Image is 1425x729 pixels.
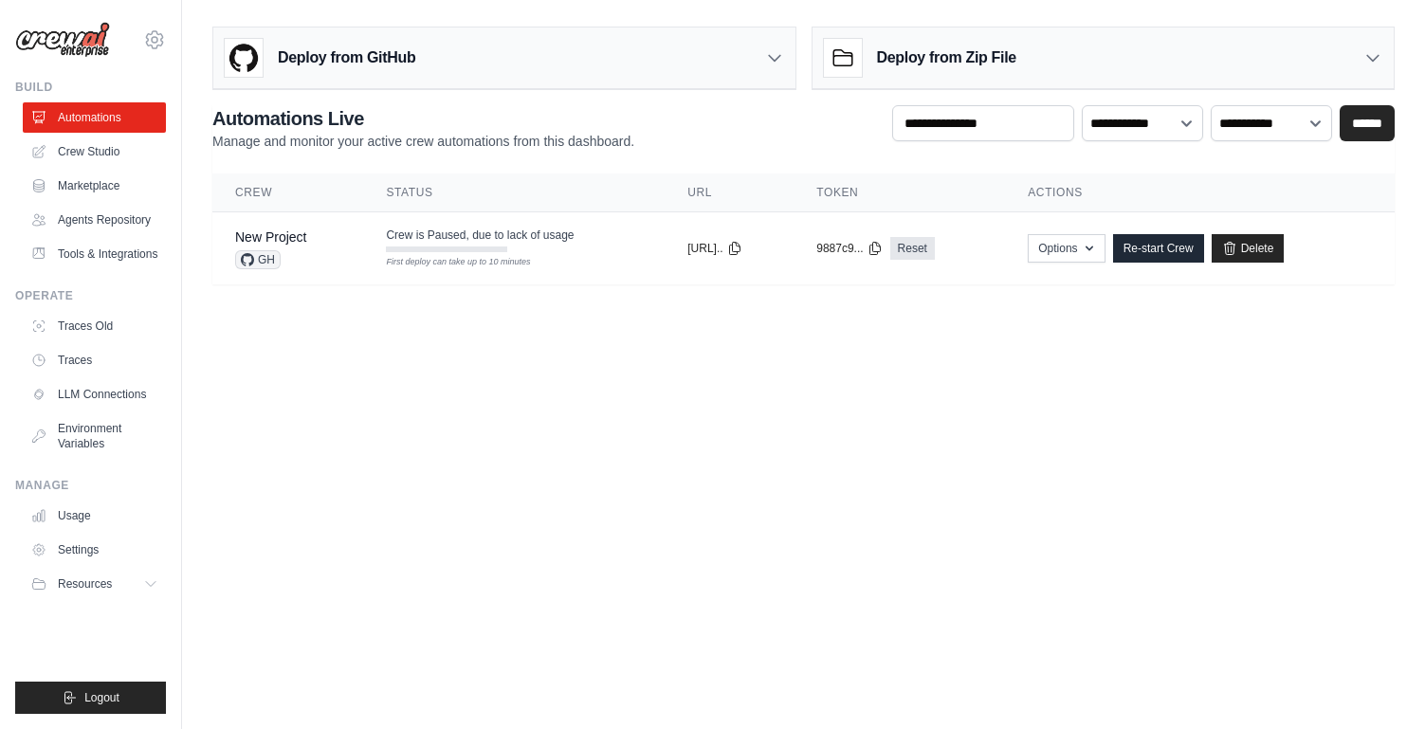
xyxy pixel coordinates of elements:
[15,288,166,303] div: Operate
[877,46,1016,69] h3: Deploy from Zip File
[15,682,166,714] button: Logout
[665,173,794,212] th: URL
[278,46,415,69] h3: Deploy from GitHub
[23,239,166,269] a: Tools & Integrations
[15,80,166,95] div: Build
[363,173,665,212] th: Status
[235,229,306,245] a: New Project
[23,379,166,410] a: LLM Connections
[794,173,1005,212] th: Token
[890,237,935,260] a: Reset
[23,311,166,341] a: Traces Old
[15,478,166,493] div: Manage
[1005,173,1395,212] th: Actions
[386,256,507,269] div: First deploy can take up to 10 minutes
[23,345,166,375] a: Traces
[1113,234,1204,263] a: Re-start Crew
[212,105,634,132] h2: Automations Live
[225,39,263,77] img: GitHub Logo
[23,102,166,133] a: Automations
[23,171,166,201] a: Marketplace
[212,173,363,212] th: Crew
[23,413,166,459] a: Environment Variables
[23,137,166,167] a: Crew Studio
[23,535,166,565] a: Settings
[235,250,281,269] span: GH
[816,241,882,256] button: 9887c9...
[84,690,119,705] span: Logout
[15,22,110,58] img: Logo
[212,132,634,151] p: Manage and monitor your active crew automations from this dashboard.
[23,501,166,531] a: Usage
[58,576,112,592] span: Resources
[23,569,166,599] button: Resources
[23,205,166,235] a: Agents Repository
[1028,234,1105,263] button: Options
[1212,234,1285,263] a: Delete
[386,228,574,243] span: Crew is Paused, due to lack of usage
